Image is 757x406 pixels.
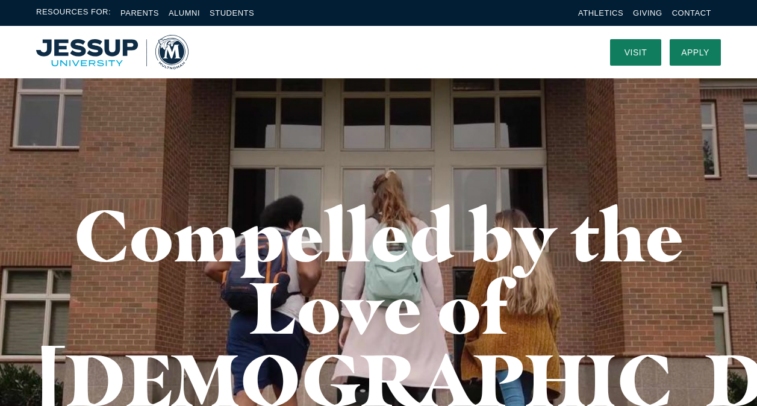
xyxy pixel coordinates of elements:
[36,6,111,20] span: Resources For:
[578,8,623,17] a: Athletics
[169,8,200,17] a: Alumni
[36,35,188,69] a: Home
[120,8,159,17] a: Parents
[210,8,254,17] a: Students
[610,39,661,66] a: Visit
[36,35,188,69] img: Multnomah University Logo
[672,8,711,17] a: Contact
[633,8,662,17] a: Giving
[670,39,721,66] a: Apply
